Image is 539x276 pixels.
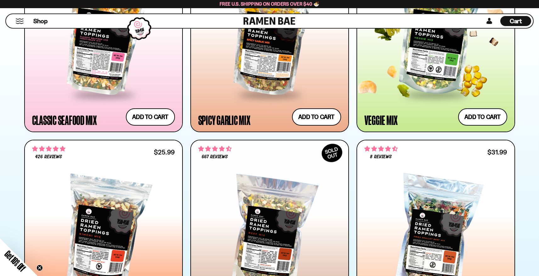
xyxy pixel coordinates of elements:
span: 4.64 stars [198,145,232,153]
div: $25.99 [154,149,175,155]
span: Free U.S. Shipping on Orders over $40 🍜 [220,1,319,7]
button: Add to cart [458,108,507,126]
button: Add to cart [126,108,175,126]
button: Mobile Menu Trigger [15,19,24,24]
div: Spicy Garlic Mix [198,114,250,126]
span: Cart [510,17,522,25]
div: SOLD OUT [318,140,345,165]
span: 426 reviews [35,154,62,160]
div: Classic Seafood Mix [32,114,97,126]
button: Close teaser [36,265,43,271]
span: Get 10% Off [3,249,27,273]
button: Add to cart [292,108,341,126]
div: $31.99 [487,149,507,155]
span: Shop [33,17,48,25]
a: Shop [33,16,48,26]
div: Veggie Mix [364,114,398,126]
span: 8 reviews [370,154,391,160]
span: 667 reviews [202,154,227,160]
a: Cart [500,14,531,28]
span: 4.62 stars [364,145,398,153]
span: 4.76 stars [32,145,65,153]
